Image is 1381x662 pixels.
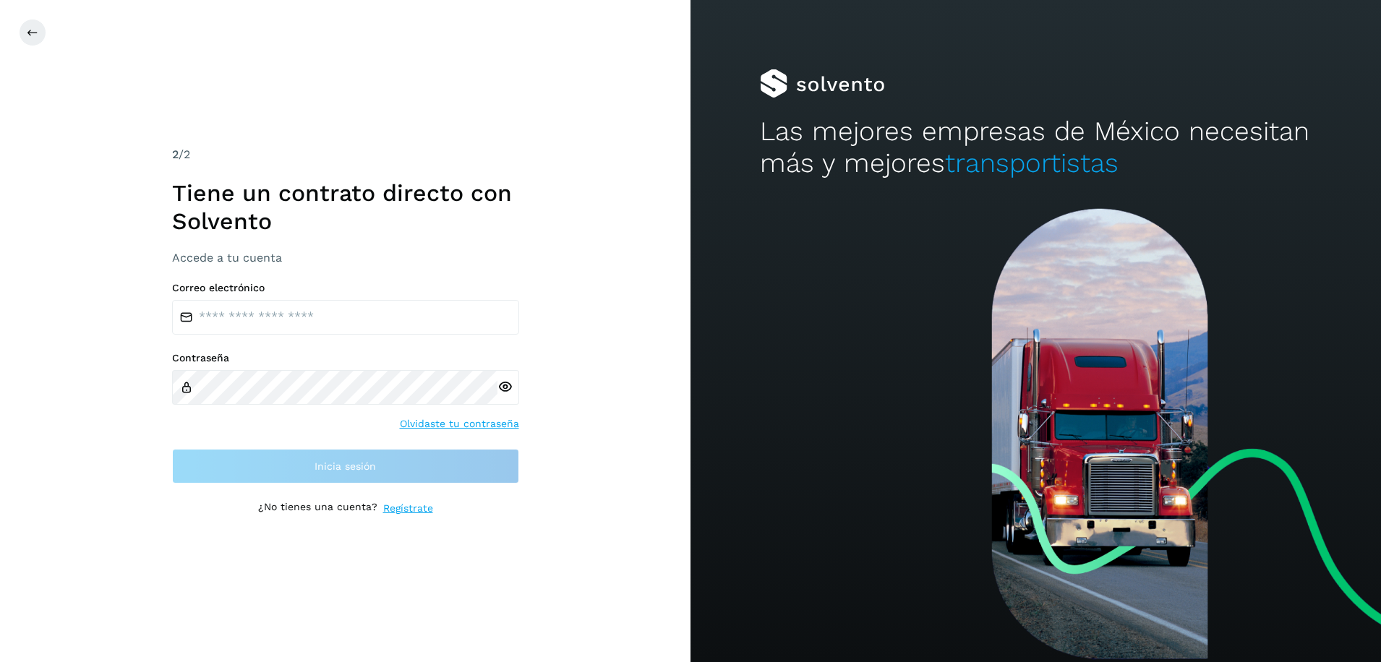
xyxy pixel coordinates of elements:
h3: Accede a tu cuenta [172,251,519,265]
div: /2 [172,146,519,163]
p: ¿No tienes una cuenta? [258,501,377,516]
h1: Tiene un contrato directo con Solvento [172,179,519,235]
a: Olvidaste tu contraseña [400,416,519,431]
span: 2 [172,147,179,161]
span: Inicia sesión [315,461,376,471]
button: Inicia sesión [172,449,519,483]
span: transportistas [945,147,1119,179]
a: Regístrate [383,501,433,516]
h2: Las mejores empresas de México necesitan más y mejores [760,116,1312,180]
label: Contraseña [172,352,519,364]
label: Correo electrónico [172,282,519,294]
